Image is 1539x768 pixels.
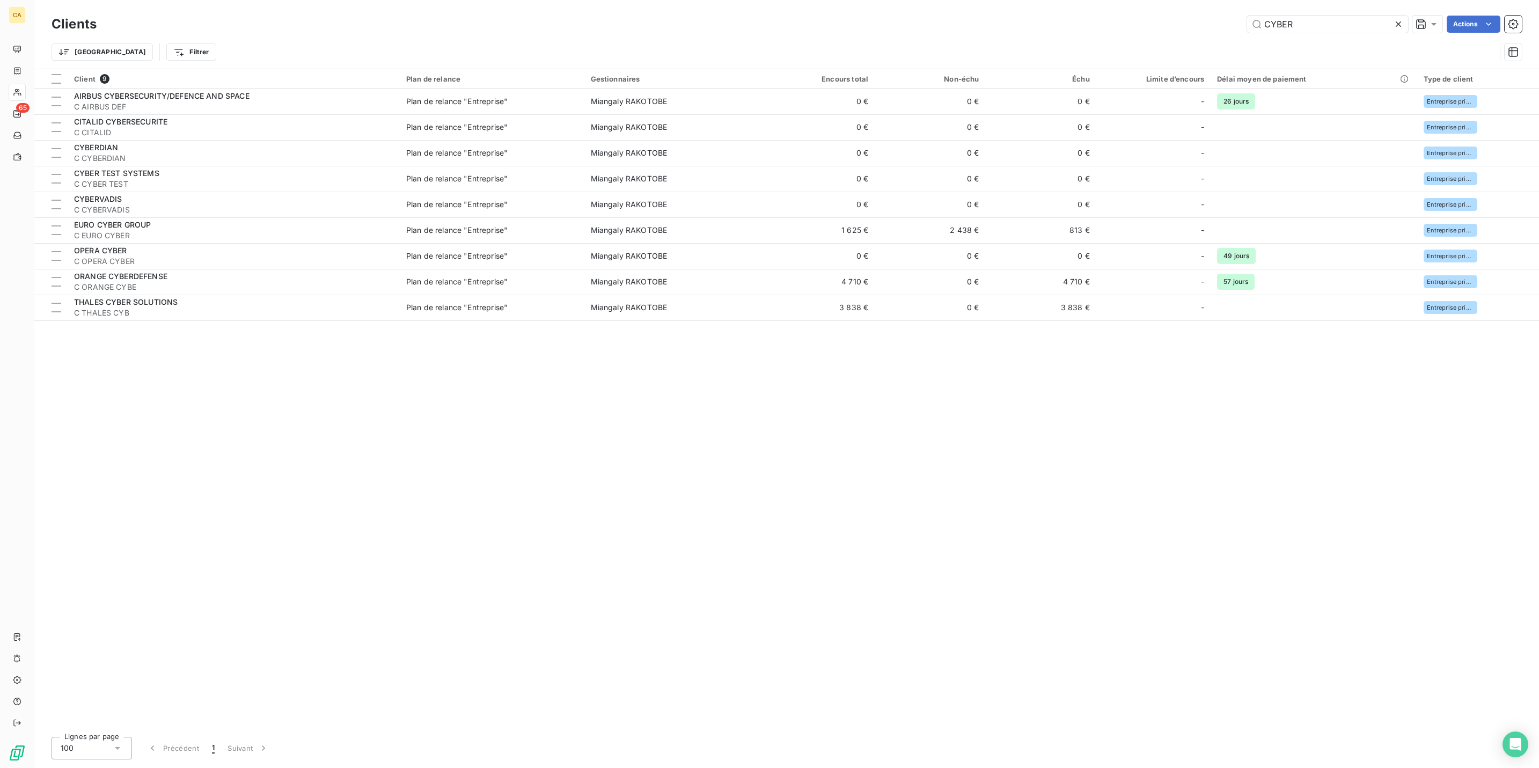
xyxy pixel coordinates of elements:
[1424,75,1533,83] div: Type de client
[591,251,668,260] span: Miangaly RAKOTOBE
[985,166,1096,192] td: 0 €
[74,101,393,112] span: C AIRBUS DEF
[591,122,668,131] span: Miangaly RAKOTOBE
[1217,248,1256,264] span: 49 jours
[74,127,393,138] span: C CITALID
[166,43,216,61] button: Filtrer
[875,89,985,114] td: 0 €
[52,43,153,61] button: [GEOGRAPHIC_DATA]
[1427,279,1474,285] span: Entreprise privée
[875,243,985,269] td: 0 €
[52,14,97,34] h3: Clients
[591,75,758,83] div: Gestionnaires
[406,251,508,261] div: Plan de relance "Entreprise"
[74,143,118,152] span: CYBERDIAN
[764,295,875,320] td: 3 838 €
[212,743,215,754] span: 1
[74,282,393,292] span: C ORANGE CYBE
[1503,732,1528,757] div: Open Intercom Messenger
[1217,93,1255,109] span: 26 jours
[1103,75,1204,83] div: Limite d’encours
[1201,199,1204,210] span: -
[764,140,875,166] td: 0 €
[1201,173,1204,184] span: -
[74,75,96,83] span: Client
[74,220,151,229] span: EURO CYBER GROUP
[992,75,1089,83] div: Échu
[406,96,508,107] div: Plan de relance "Entreprise"
[764,243,875,269] td: 0 €
[406,122,508,133] div: Plan de relance "Entreprise"
[74,153,393,164] span: C CYBERDIAN
[875,269,985,295] td: 0 €
[591,97,668,106] span: Miangaly RAKOTOBE
[1447,16,1500,33] button: Actions
[221,737,275,759] button: Suivant
[406,148,508,158] div: Plan de relance "Entreprise"
[9,744,26,762] img: Logo LeanPay
[1217,274,1255,290] span: 57 jours
[1427,304,1474,311] span: Entreprise privée
[406,199,508,210] div: Plan de relance "Entreprise"
[764,89,875,114] td: 0 €
[406,276,508,287] div: Plan de relance "Entreprise"
[875,295,985,320] td: 0 €
[74,179,393,189] span: C CYBER TEST
[764,114,875,140] td: 0 €
[881,75,979,83] div: Non-échu
[985,243,1096,269] td: 0 €
[591,303,668,312] span: Miangaly RAKOTOBE
[406,225,508,236] div: Plan de relance "Entreprise"
[875,217,985,243] td: 2 438 €
[61,743,74,754] span: 100
[764,269,875,295] td: 4 710 €
[1201,122,1204,133] span: -
[1427,175,1474,182] span: Entreprise privée
[74,272,167,281] span: ORANGE CYBERDEFENSE
[985,114,1096,140] td: 0 €
[985,89,1096,114] td: 0 €
[406,75,578,83] div: Plan de relance
[1201,276,1204,287] span: -
[985,217,1096,243] td: 813 €
[1201,225,1204,236] span: -
[1201,148,1204,158] span: -
[764,192,875,217] td: 0 €
[74,297,178,306] span: THALES CYBER SOLUTIONS
[9,6,26,24] div: CA
[591,174,668,183] span: Miangaly RAKOTOBE
[875,166,985,192] td: 0 €
[74,169,159,178] span: CYBER TEST SYSTEMS
[1427,227,1474,233] span: Entreprise privée
[74,308,393,318] span: C THALES CYB
[764,166,875,192] td: 0 €
[1427,98,1474,105] span: Entreprise privée
[16,103,30,113] span: 65
[406,173,508,184] div: Plan de relance "Entreprise"
[591,148,668,157] span: Miangaly RAKOTOBE
[591,200,668,209] span: Miangaly RAKOTOBE
[875,192,985,217] td: 0 €
[74,194,122,203] span: CYBERVADIS
[406,302,508,313] div: Plan de relance "Entreprise"
[74,246,127,255] span: OPERA CYBER
[1201,251,1204,261] span: -
[985,295,1096,320] td: 3 838 €
[591,225,668,235] span: Miangaly RAKOTOBE
[9,105,25,122] a: 65
[141,737,206,759] button: Précédent
[74,204,393,215] span: C CYBERVADIS
[1247,16,1408,33] input: Rechercher
[74,91,250,100] span: AIRBUS CYBERSECURITY/DEFENCE AND SPACE
[875,114,985,140] td: 0 €
[1427,253,1474,259] span: Entreprise privée
[1427,201,1474,208] span: Entreprise privée
[771,75,868,83] div: Encours total
[875,140,985,166] td: 0 €
[1217,75,1410,83] div: Délai moyen de paiement
[100,74,109,84] span: 9
[985,269,1096,295] td: 4 710 €
[764,217,875,243] td: 1 625 €
[206,737,221,759] button: 1
[1201,96,1204,107] span: -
